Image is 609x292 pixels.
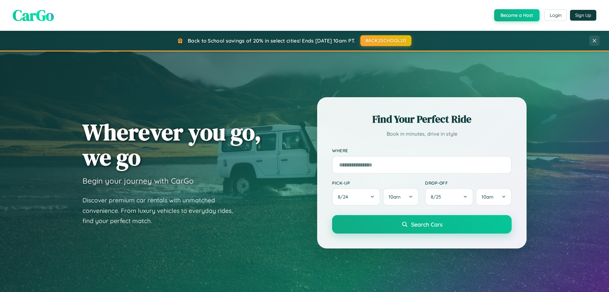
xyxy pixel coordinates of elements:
button: 8/24 [332,188,380,206]
span: 8 / 25 [431,194,444,200]
span: 10am [389,194,401,200]
span: CarGo [13,5,54,26]
span: Search Cars [411,221,442,228]
button: 10am [383,188,419,206]
button: 8/25 [425,188,473,206]
p: Book in minutes, drive in style [332,129,512,139]
label: Where [332,148,512,153]
button: Become a Host [494,9,540,21]
button: Login [544,10,567,21]
label: Pick-up [332,180,419,186]
button: Search Cars [332,215,512,234]
button: BACK2SCHOOL20 [360,35,411,46]
h2: Find Your Perfect Ride [332,112,512,126]
span: 10am [481,194,494,200]
label: Drop-off [425,180,512,186]
button: 10am [476,188,512,206]
span: Back to School savings of 20% in select cities! Ends [DATE] 10am PT. [188,37,355,44]
button: Sign Up [570,10,596,21]
p: Discover premium car rentals with unmatched convenience. From luxury vehicles to everyday rides, ... [82,195,241,226]
h3: Begin your journey with CarGo [82,176,194,186]
span: 8 / 24 [338,194,351,200]
h1: Wherever you go, we go [82,119,261,170]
